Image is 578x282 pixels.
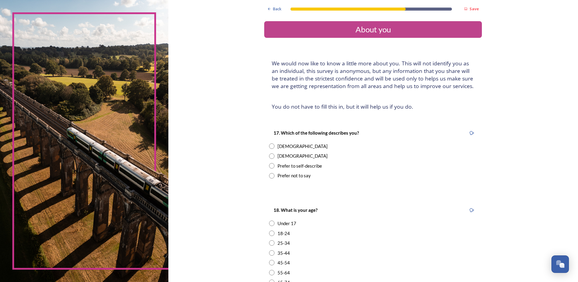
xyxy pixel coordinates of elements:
[272,60,474,90] h4: We would now like to know a little more about you. This will not identify you as an individual, t...
[278,220,296,227] div: Under 17
[278,143,328,150] div: [DEMOGRAPHIC_DATA]
[278,259,290,266] div: 45-54
[278,240,290,247] div: 25-34
[278,250,290,257] div: 35-44
[267,24,479,35] div: About you
[278,172,311,179] div: Prefer not to say
[272,103,474,110] h4: You do not have to fill this in, but it will help us if you do.
[469,6,479,11] strong: Save
[278,152,328,159] div: [DEMOGRAPHIC_DATA]
[278,162,322,169] div: Prefer to self-describe
[274,207,317,213] strong: 18. What is your age?
[278,269,290,276] div: 55-64
[273,6,281,12] span: Back
[278,230,290,237] div: 18-24
[551,255,569,273] button: Open Chat
[274,130,359,136] strong: 17. Which of the following describes you?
